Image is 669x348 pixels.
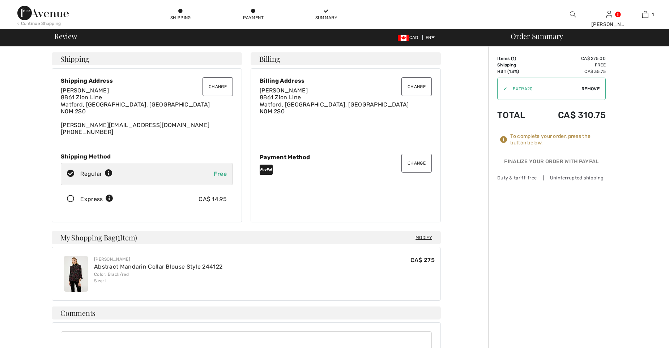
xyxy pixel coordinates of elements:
img: search the website [570,10,576,19]
span: ( Item) [116,232,137,242]
img: My Bag [642,10,648,19]
td: Items ( ) [497,55,537,62]
span: Billing [259,55,280,62]
div: Finalize Your Order with PayPal [497,158,606,169]
span: 1 [512,56,515,61]
button: Change [401,154,432,173]
span: 1 [652,11,654,18]
span: CAD [398,35,421,40]
td: Total [497,103,537,127]
td: CA$ 310.75 [537,103,606,127]
div: [PERSON_NAME] [94,256,222,262]
span: 8861 Zion Line Watford, [GEOGRAPHIC_DATA], [GEOGRAPHIC_DATA] N0M 2S0 [61,94,210,114]
div: Billing Address [260,77,432,84]
span: 8861 Zion Line Watford, [GEOGRAPHIC_DATA], [GEOGRAPHIC_DATA] N0M 2S0 [260,94,409,114]
div: Payment Method [260,154,432,161]
div: CA$ 14.95 [199,195,227,204]
a: Sign In [606,11,612,18]
span: Remove [581,86,600,92]
span: [PERSON_NAME] [260,87,308,94]
div: Shipping Method [61,153,233,160]
a: Abstract Mandarin Collar Blouse Style 244122 [94,263,222,270]
span: CA$ 275 [410,257,435,264]
img: My Info [606,10,612,19]
td: HST (13%) [497,68,537,75]
img: Abstract Mandarin Collar Blouse Style 244122 [64,256,88,292]
div: [PERSON_NAME][EMAIL_ADDRESS][DOMAIN_NAME] [PHONE_NUMBER] [61,87,233,135]
div: [PERSON_NAME] [591,21,627,28]
div: Summary [315,14,337,21]
td: CA$ 275.00 [537,55,606,62]
div: Duty & tariff-free | Uninterrupted shipping [497,174,606,181]
div: ✔ [498,86,507,92]
button: Change [203,77,233,96]
h4: Comments [52,306,441,319]
h4: My Shopping Bag [52,231,441,244]
span: Free [214,170,227,177]
div: To complete your order, press the button below. [510,133,606,146]
td: CA$ 35.75 [537,68,606,75]
span: EN [426,35,435,40]
div: Color: Black/red Size: L [94,271,222,284]
span: Modify [416,234,432,241]
div: Order Summary [502,32,665,40]
td: Free [537,62,606,68]
div: Shipping [170,14,191,21]
div: < Continue Shopping [17,20,61,27]
button: Change [401,77,432,96]
span: [PERSON_NAME] [61,87,109,94]
div: Regular [80,170,112,178]
div: Payment [243,14,264,21]
a: 1 [627,10,663,19]
div: Express [80,195,113,204]
span: Review [54,32,77,40]
input: Promo code [507,78,581,100]
div: Shipping Address [61,77,233,84]
img: 1ère Avenue [17,6,69,20]
span: Shipping [60,55,89,62]
td: Shipping [497,62,537,68]
img: Canadian Dollar [398,35,409,41]
span: 1 [118,232,120,242]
